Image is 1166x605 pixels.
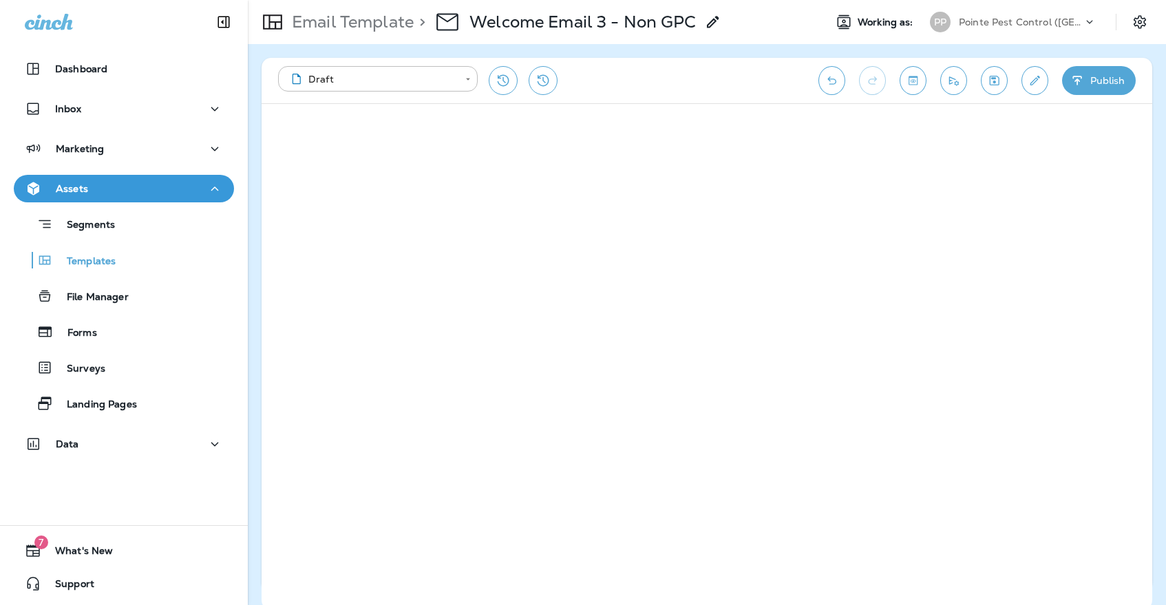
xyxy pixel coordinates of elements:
button: Send test email [940,66,967,95]
p: Email Template [286,12,414,32]
p: Surveys [53,363,105,376]
button: Surveys [14,353,234,382]
button: Undo [818,66,845,95]
p: Marketing [56,143,104,154]
span: What's New [41,545,113,562]
button: Landing Pages [14,389,234,418]
span: Working as: [858,17,916,28]
p: > [414,12,425,32]
button: Save [981,66,1008,95]
p: Dashboard [55,63,107,74]
button: Settings [1127,10,1152,34]
p: Templates [53,255,116,268]
p: Welcome Email 3 - Non GPC [469,12,697,32]
button: Segments [14,209,234,239]
button: Edit details [1021,66,1048,95]
p: Forms [54,327,97,340]
button: Assets [14,175,234,202]
button: Toggle preview [900,66,926,95]
p: File Manager [53,291,129,304]
span: 7 [34,535,48,549]
button: Publish [1062,66,1136,95]
div: PP [930,12,951,32]
p: Pointe Pest Control ([GEOGRAPHIC_DATA]) [959,17,1083,28]
p: Inbox [55,103,81,114]
button: Data [14,430,234,458]
button: Collapse Sidebar [204,8,243,36]
button: View Changelog [529,66,558,95]
button: Marketing [14,135,234,162]
button: Restore from previous version [489,66,518,95]
p: Data [56,438,79,449]
button: Forms [14,317,234,346]
p: Assets [56,183,88,194]
button: Support [14,570,234,597]
button: Inbox [14,95,234,123]
button: 7What's New [14,537,234,564]
div: Draft [288,72,456,86]
button: Dashboard [14,55,234,83]
button: File Manager [14,282,234,310]
p: Segments [53,219,115,233]
button: Templates [14,246,234,275]
p: Landing Pages [53,399,137,412]
span: Support [41,578,94,595]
